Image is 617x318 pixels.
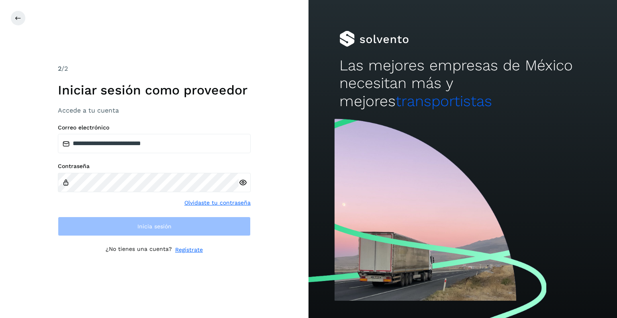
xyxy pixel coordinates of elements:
label: Contraseña [58,163,251,170]
p: ¿No tienes una cuenta? [106,246,172,254]
h3: Accede a tu cuenta [58,107,251,114]
span: 2 [58,65,61,72]
span: transportistas [396,92,492,110]
div: /2 [58,64,251,74]
span: Inicia sesión [137,224,172,229]
button: Inicia sesión [58,217,251,236]
label: Correo electrónico [58,124,251,131]
a: Olvidaste tu contraseña [184,199,251,207]
h1: Iniciar sesión como proveedor [58,82,251,98]
a: Regístrate [175,246,203,254]
h2: Las mejores empresas de México necesitan más y mejores [339,57,586,110]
